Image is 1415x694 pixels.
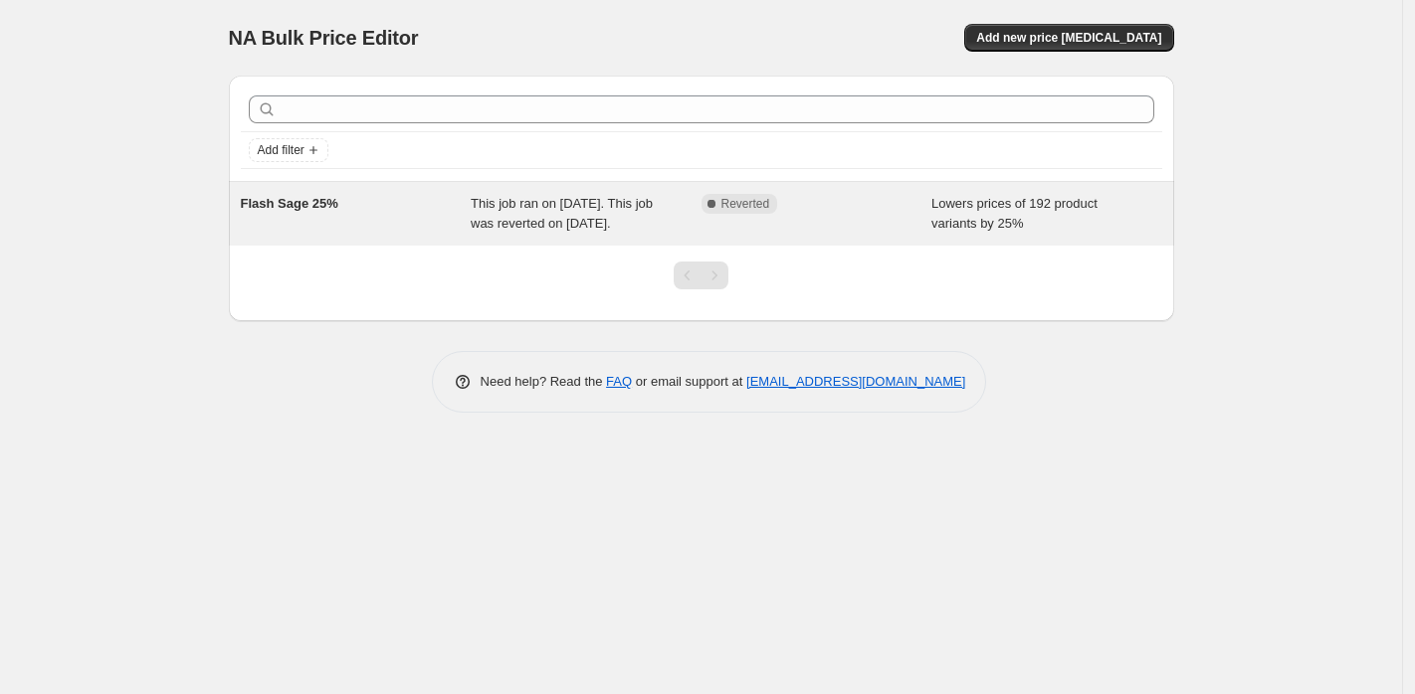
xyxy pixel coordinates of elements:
[632,374,746,389] span: or email support at
[481,374,607,389] span: Need help? Read the
[721,196,770,212] span: Reverted
[471,196,653,231] span: This job ran on [DATE]. This job was reverted on [DATE].
[258,142,304,158] span: Add filter
[229,27,419,49] span: NA Bulk Price Editor
[964,24,1173,52] button: Add new price [MEDICAL_DATA]
[976,30,1161,46] span: Add new price [MEDICAL_DATA]
[249,138,328,162] button: Add filter
[241,196,338,211] span: Flash Sage 25%
[606,374,632,389] a: FAQ
[746,374,965,389] a: [EMAIL_ADDRESS][DOMAIN_NAME]
[674,261,728,289] nav: Pagination
[931,196,1098,231] span: Lowers prices of 192 product variants by 25%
